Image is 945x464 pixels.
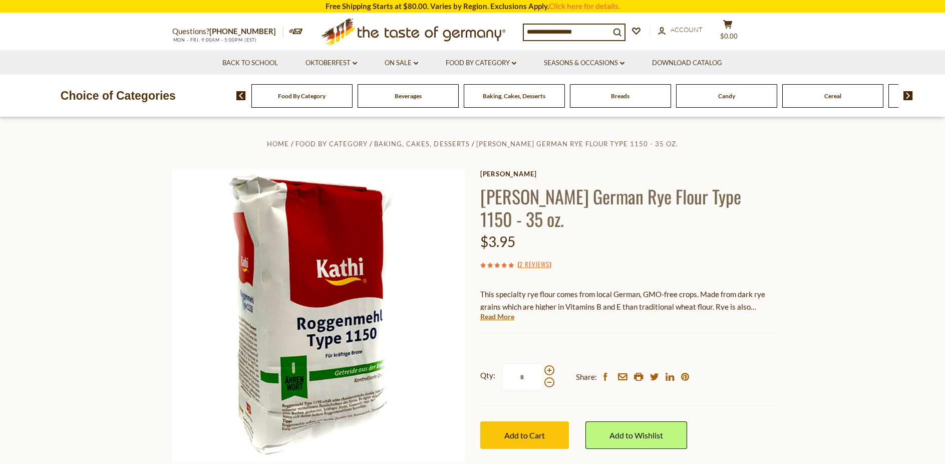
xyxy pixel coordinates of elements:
[611,92,629,100] a: Breads
[222,58,278,69] a: Back to School
[544,58,624,69] a: Seasons & Occasions
[504,430,545,440] span: Add to Cart
[652,58,722,69] a: Download Catalog
[903,91,913,100] img: next arrow
[385,58,418,69] a: On Sale
[549,2,620,11] a: Click here for details.
[209,27,276,36] a: [PHONE_NUMBER]
[713,20,743,45] button: $0.00
[480,421,569,449] button: Add to Cart
[295,140,368,148] a: Food By Category
[305,58,357,69] a: Oktoberfest
[172,25,283,38] p: Questions?
[519,259,549,270] a: 2 Reviews
[395,92,422,100] a: Beverages
[658,25,703,36] a: Account
[480,233,515,250] span: $3.95
[480,185,773,230] h1: [PERSON_NAME] German Rye Flour Type 1150 - 35 oz.
[480,170,773,178] a: [PERSON_NAME]
[480,369,495,382] strong: Qty:
[720,32,738,40] span: $0.00
[374,140,469,148] a: Baking, Cakes, Desserts
[576,371,597,383] span: Share:
[718,92,735,100] a: Candy
[480,290,765,336] span: This specialty rye flour comes from local German, GMO-free crops. Made from dark rye grains which...
[446,58,516,69] a: Food By Category
[483,92,545,100] a: Baking, Cakes, Desserts
[476,140,678,148] a: [PERSON_NAME] German Rye Flour Type 1150 - 35 oz.
[502,363,543,391] input: Qty:
[267,140,289,148] a: Home
[172,37,257,43] span: MON - FRI, 9:00AM - 5:00PM (EST)
[824,92,841,100] a: Cereal
[172,170,465,463] img: Kathi Rye Flour Type 1150
[517,259,551,269] span: ( )
[278,92,326,100] a: Food By Category
[671,26,703,34] span: Account
[585,421,687,449] a: Add to Wishlist
[236,91,246,100] img: previous arrow
[480,312,514,322] a: Read More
